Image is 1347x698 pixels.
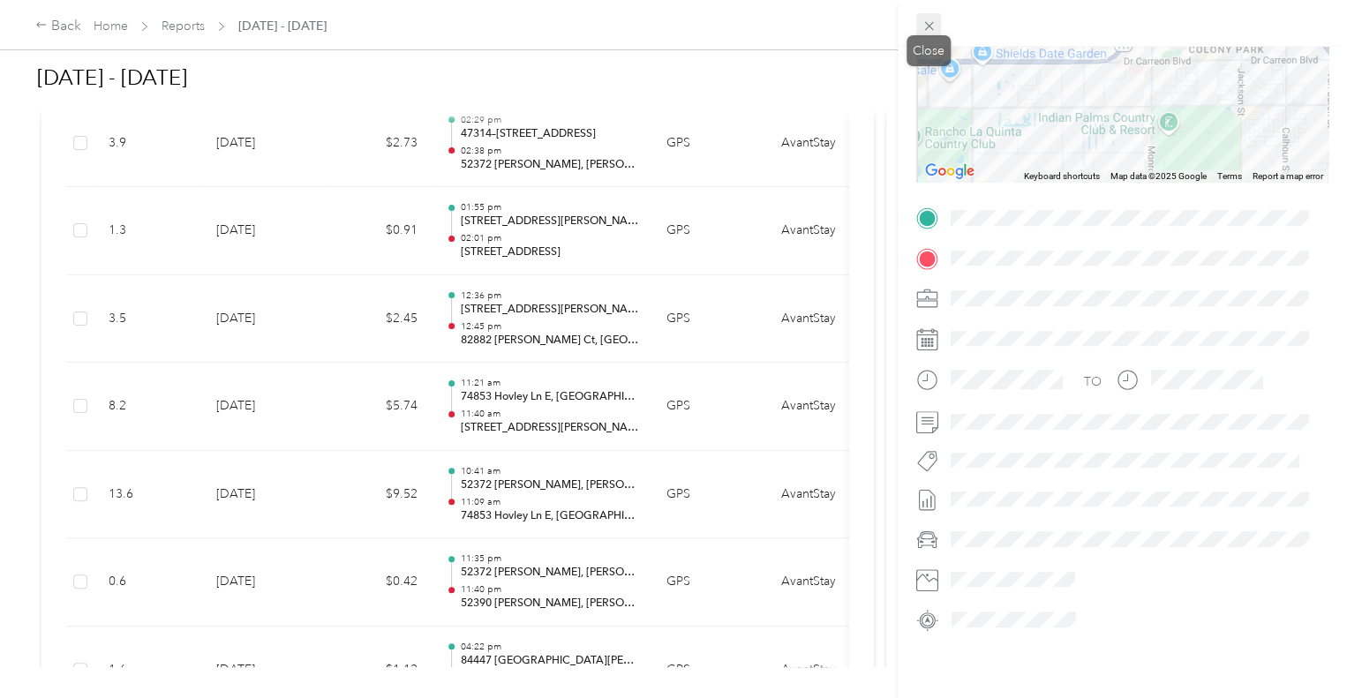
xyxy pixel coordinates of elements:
[1110,171,1207,181] span: Map data ©2025 Google
[1253,171,1323,181] a: Report a map error
[1248,599,1347,698] iframe: Everlance-gr Chat Button Frame
[921,160,979,183] img: Google
[921,160,979,183] a: Open this area in Google Maps (opens a new window)
[1084,372,1102,391] div: TO
[1217,171,1242,181] a: Terms (opens in new tab)
[1024,170,1100,183] button: Keyboard shortcuts
[907,35,951,66] div: Close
